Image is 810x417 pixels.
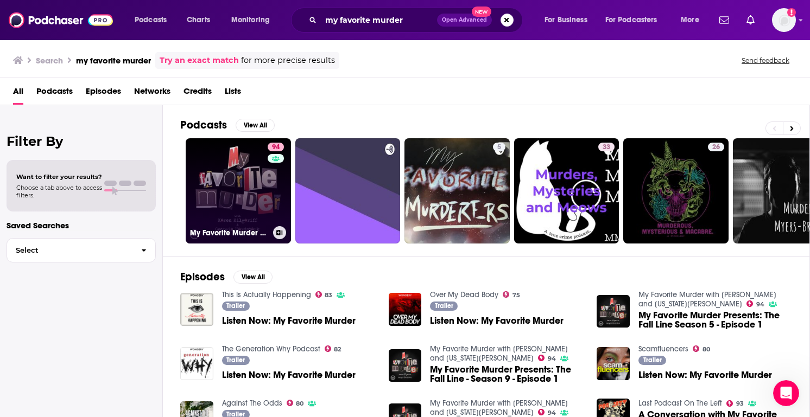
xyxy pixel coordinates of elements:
a: Last Podcast On The Left [638,399,722,408]
a: My Favorite Murder with Karen Kilgariff and Georgia Hardstark [430,399,568,417]
svg: Add a profile image [787,8,796,17]
a: 94 [746,300,764,307]
span: Trailer [226,357,245,363]
a: EpisodesView All [180,270,273,284]
span: for more precise results [241,54,335,67]
a: My Favorite Murder Presents: The Fall Line - Season 9 - Episode 1 [430,365,584,383]
a: 26 [708,143,724,151]
button: Show profile menu [772,8,796,32]
button: Select [7,238,156,262]
a: My Favorite Murder with Karen Kilgariff and Georgia Hardstark [430,344,568,363]
a: This Is Actually Happening [222,290,311,299]
a: Try an exact match [160,54,239,67]
a: 93 [726,400,744,407]
a: Over My Dead Body [430,290,498,299]
p: Saved Searches [7,220,156,230]
img: User Profile [772,8,796,32]
button: open menu [673,11,713,29]
span: 82 [334,347,341,352]
span: Monitoring [231,12,270,28]
button: Open AdvancedNew [437,14,492,27]
a: Listen Now: My Favorite Murder [222,316,356,325]
img: My Favorite Murder Presents: The Fall Line Season 5 - Episode 1 [597,295,630,328]
iframe: Intercom live chat [773,380,799,406]
a: 94My Favorite Murder with [PERSON_NAME] and [US_STATE][PERSON_NAME] [186,138,291,243]
span: Logged in as lori.shapiro [772,8,796,32]
a: 83 [315,291,333,298]
span: 33 [603,142,610,153]
a: Listen Now: My Favorite Murder [430,316,564,325]
a: 80 [693,345,710,352]
input: Search podcasts, credits, & more... [321,11,437,29]
span: Trailer [435,303,453,309]
a: Episodes [86,82,121,105]
span: 26 [712,142,720,153]
span: Trailer [226,303,245,309]
a: 26 [623,138,729,243]
a: My Favorite Murder with Karen Kilgariff and Georgia Hardstark [638,290,776,309]
a: 75 [503,291,520,298]
h3: Search [36,55,63,66]
img: Listen Now: My Favorite Murder [180,347,213,380]
button: open menu [224,11,284,29]
a: 5 [404,138,510,243]
h2: Filter By [7,133,156,149]
button: View All [233,271,273,284]
a: 33 [598,143,615,151]
button: open menu [537,11,601,29]
button: Send feedback [738,56,793,65]
a: Lists [225,82,241,105]
a: 94 [268,143,284,151]
span: Listen Now: My Favorite Murder [638,370,772,380]
a: Show notifications dropdown [715,11,733,29]
a: Podcasts [36,82,73,105]
img: Listen Now: My Favorite Murder [180,293,213,326]
a: Charts [180,11,217,29]
span: For Business [545,12,587,28]
span: Networks [134,82,170,105]
span: For Podcasters [605,12,657,28]
h2: Episodes [180,270,225,284]
button: open menu [598,11,673,29]
span: Trailer [643,357,662,363]
a: 5 [493,143,505,151]
span: Want to filter your results? [16,173,102,181]
span: 80 [703,347,710,352]
a: 33 [514,138,619,243]
a: PodcastsView All [180,118,275,132]
h3: My Favorite Murder with [PERSON_NAME] and [US_STATE][PERSON_NAME] [190,228,269,238]
a: Listen Now: My Favorite Murder [222,370,356,380]
button: open menu [127,11,181,29]
span: 94 [548,356,556,361]
span: Select [7,247,132,254]
span: 94 [272,142,280,153]
a: Credits [183,82,212,105]
img: Listen Now: My Favorite Murder [597,347,630,380]
a: All [13,82,23,105]
img: Podchaser - Follow, Share and Rate Podcasts [9,10,113,30]
span: My Favorite Murder Presents: The Fall Line Season 5 - Episode 1 [638,311,792,329]
span: 93 [736,401,744,406]
a: 82 [325,345,341,352]
img: Listen Now: My Favorite Murder [389,293,422,326]
span: Podcasts [135,12,167,28]
a: Scamfluencers [638,344,688,354]
button: View All [236,119,275,132]
span: 80 [296,401,303,406]
span: 94 [548,410,556,415]
div: Search podcasts, credits, & more... [301,8,533,33]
